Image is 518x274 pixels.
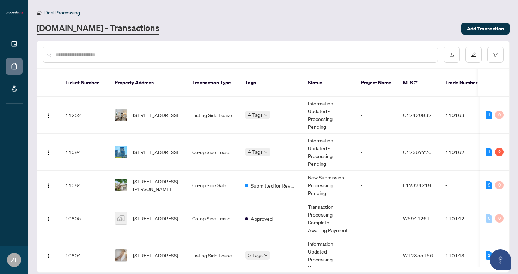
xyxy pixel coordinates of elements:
span: down [264,150,268,154]
th: Property Address [109,69,187,97]
img: Logo [45,150,51,156]
td: - [355,237,397,274]
td: Co-op Side Lease [187,200,239,237]
div: 9 [486,181,492,189]
div: 0 [495,181,504,189]
th: Transaction Type [187,69,239,97]
td: Listing Side Lease [187,237,239,274]
td: Information Updated - Processing Pending [302,134,355,171]
td: Co-op Side Sale [187,171,239,200]
div: 1 [486,251,492,260]
img: Logo [45,253,51,259]
button: Logo [43,146,54,158]
button: filter [487,47,504,63]
span: [STREET_ADDRESS][PERSON_NAME] [133,177,181,193]
span: Approved [251,215,273,223]
span: 4 Tags [248,148,263,156]
span: [STREET_ADDRESS] [133,111,178,119]
img: thumbnail-img [115,249,127,261]
div: 1 [486,148,492,156]
th: Status [302,69,355,97]
span: C12367776 [403,149,432,155]
td: Transaction Processing Complete - Awaiting Payment [302,200,355,237]
td: 11094 [60,134,109,171]
th: Ticket Number [60,69,109,97]
img: thumbnail-img [115,179,127,191]
span: down [264,113,268,117]
td: - [355,134,397,171]
td: Co-op Side Lease [187,134,239,171]
th: Project Name [355,69,397,97]
span: E12374219 [403,182,431,188]
div: 1 [486,111,492,119]
div: 2 [495,148,504,156]
td: Information Updated - Processing Pending [302,237,355,274]
span: W5944261 [403,215,430,221]
img: Logo [45,183,51,189]
div: 0 [495,214,504,223]
div: 0 [495,111,504,119]
span: Add Transaction [467,23,504,34]
td: 11252 [60,97,109,134]
img: Logo [45,216,51,222]
img: logo [6,11,23,15]
td: 11084 [60,171,109,200]
span: 4 Tags [248,111,263,119]
button: Logo [43,250,54,261]
span: [STREET_ADDRESS] [133,251,178,259]
td: - [440,171,489,200]
button: Logo [43,109,54,121]
button: Logo [43,179,54,191]
td: Listing Side Lease [187,97,239,134]
img: thumbnail-img [115,212,127,224]
span: [STREET_ADDRESS] [133,148,178,156]
span: W12355156 [403,252,433,258]
button: Open asap [490,249,511,270]
span: [STREET_ADDRESS] [133,214,178,222]
td: - [355,97,397,134]
td: Information Updated - Processing Pending [302,97,355,134]
span: Deal Processing [44,10,80,16]
div: 0 [486,214,492,223]
span: home [37,10,42,15]
td: - [355,171,397,200]
span: C12420932 [403,112,432,118]
td: 10805 [60,200,109,237]
span: filter [493,52,498,57]
th: MLS # [397,69,440,97]
button: download [444,47,460,63]
span: ZL [11,255,18,265]
span: 5 Tags [248,251,263,259]
button: Logo [43,213,54,224]
th: Tags [239,69,302,97]
td: New Submission - Processing Pending [302,171,355,200]
span: down [264,254,268,257]
img: thumbnail-img [115,109,127,121]
td: 10804 [60,237,109,274]
th: Trade Number [440,69,489,97]
button: Add Transaction [461,23,510,35]
a: [DOMAIN_NAME] - Transactions [37,22,159,35]
button: edit [465,47,482,63]
span: Submitted for Review [251,182,297,189]
td: 110163 [440,97,489,134]
span: download [449,52,454,57]
span: edit [471,52,476,57]
td: 110143 [440,237,489,274]
img: thumbnail-img [115,146,127,158]
img: Logo [45,113,51,118]
td: 110162 [440,134,489,171]
td: - [355,200,397,237]
td: 110142 [440,200,489,237]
